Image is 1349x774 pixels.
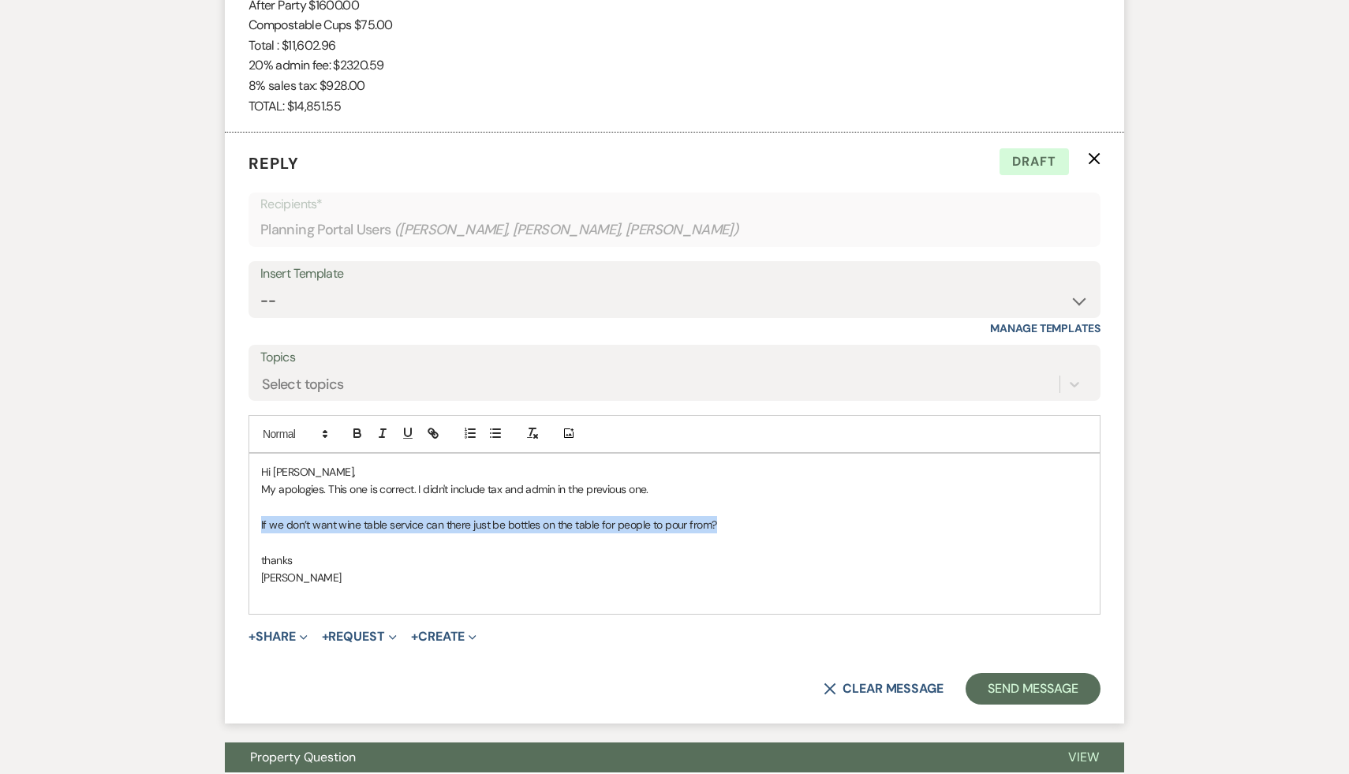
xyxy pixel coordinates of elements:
[225,742,1043,772] button: Property Question
[260,215,1089,245] div: Planning Portal Users
[1043,742,1124,772] button: View
[261,480,1088,498] p: My apologies. This one is correct. I didn't include tax and admin in the previous one.
[262,373,344,394] div: Select topics
[248,630,256,643] span: +
[261,553,293,567] span: thanks
[248,153,299,174] span: Reply
[248,96,1100,117] p: TOTAL: $14,851.55
[260,263,1089,286] div: Insert Template
[250,749,356,765] span: Property Question
[260,346,1089,369] label: Topics
[322,630,397,643] button: Request
[322,630,329,643] span: +
[990,321,1100,335] a: Manage Templates
[824,682,944,695] button: Clear message
[411,630,418,643] span: +
[261,518,717,532] span: If we don’t want wine table service can there just be bottles on the table for people to pour from?
[1068,749,1099,765] span: View
[261,463,1088,480] p: Hi [PERSON_NAME],
[248,55,1100,76] p: 20% admin fee: $2320.59
[261,570,342,585] span: [PERSON_NAME]
[248,76,1100,96] p: 8% sales tax: $928.00
[248,15,1100,36] p: Compostable Cups $75.00
[260,194,1089,215] p: Recipients*
[966,673,1100,705] button: Send Message
[411,630,476,643] button: Create
[248,630,308,643] button: Share
[248,36,1100,56] p: Total : $11,602.96
[1000,148,1069,175] span: Draft
[394,219,739,241] span: ( [PERSON_NAME], [PERSON_NAME], [PERSON_NAME] )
